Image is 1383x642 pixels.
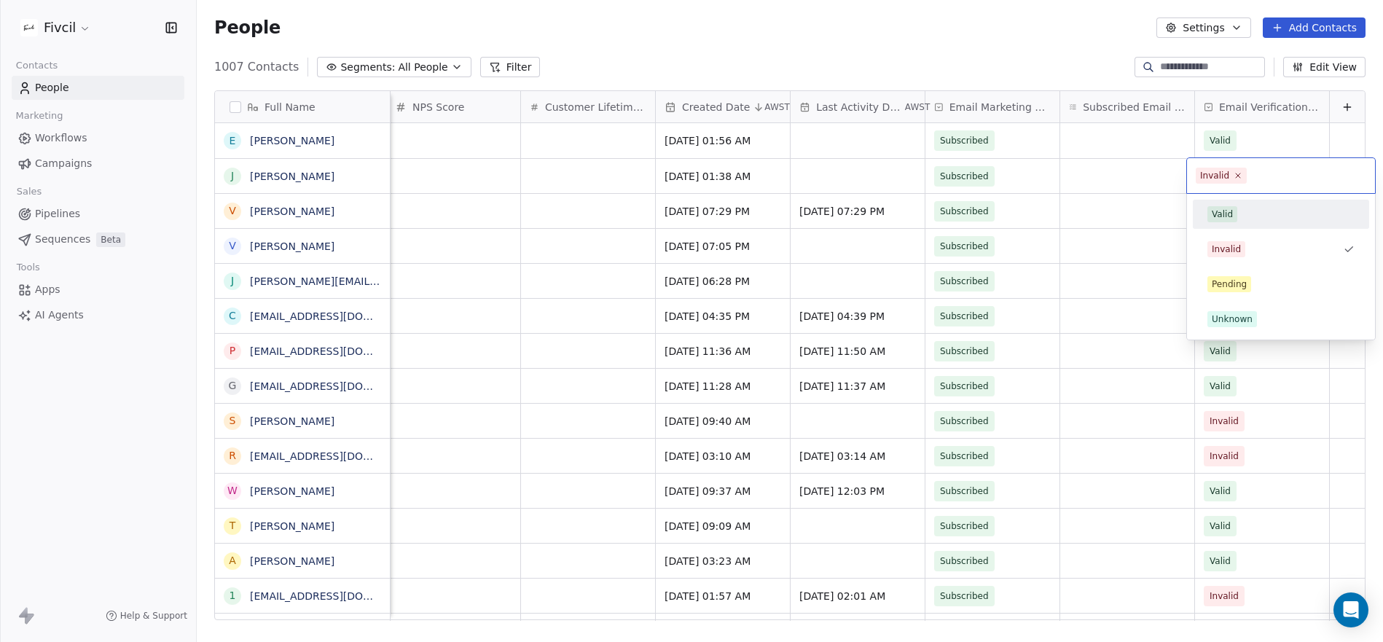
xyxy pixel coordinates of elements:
[1212,208,1233,221] div: Valid
[1212,278,1247,291] div: Pending
[1193,200,1369,334] div: Suggestions
[1212,243,1241,256] div: Invalid
[1200,169,1229,182] div: Invalid
[1212,313,1253,326] div: Unknown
